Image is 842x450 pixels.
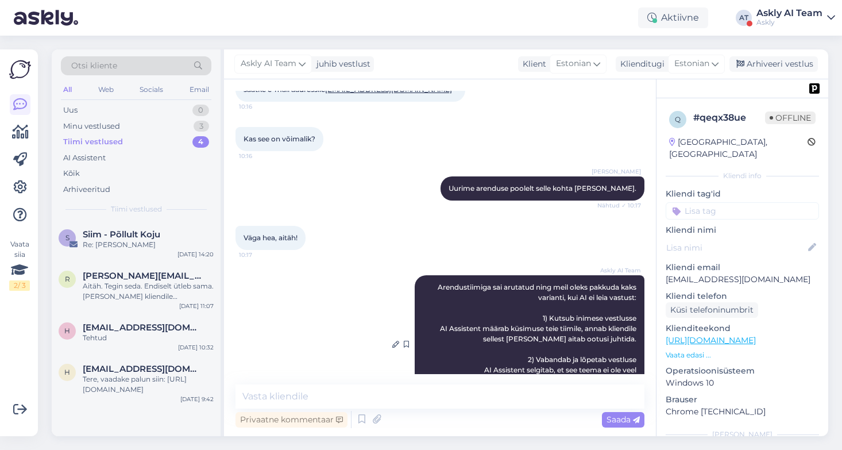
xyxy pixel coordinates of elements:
div: Tehtud [83,333,214,343]
span: 10:16 [239,102,282,111]
a: Askly AI TeamAskly [756,9,835,27]
div: [DATE] 9:42 [180,395,214,403]
span: S [65,233,69,242]
div: Email [187,82,211,97]
span: Tiimi vestlused [111,204,162,214]
div: Klient [518,58,546,70]
span: Otsi kliente [71,60,117,72]
div: Re: [PERSON_NAME] [83,240,214,250]
span: r [65,275,70,283]
span: Nähtud ✓ 10:17 [597,201,641,210]
div: [DATE] 10:32 [178,343,214,352]
div: Askly AI Team [756,9,822,18]
div: # qeqx38ue [693,111,765,125]
span: reene@tupsunupsu.ee [83,271,202,281]
span: Estonian [556,57,591,70]
div: Aitäh. Tegin seda. Endiselt ütleb sama. [PERSON_NAME] kliendile Instagramis vastata. Vaatame, kui... [83,281,214,302]
div: All [61,82,74,97]
div: Kõik [63,168,80,179]
p: Vaata edasi ... [666,350,819,360]
div: Aktiivne [638,7,708,28]
div: [PERSON_NAME] [666,429,819,440]
span: Askly AI Team [598,266,641,275]
span: h [64,368,70,376]
div: Arhiveeri vestlus [729,56,818,72]
div: Vaata siia [9,239,30,291]
p: Kliendi email [666,261,819,274]
p: Klienditeekond [666,322,819,334]
div: [GEOGRAPHIC_DATA], [GEOGRAPHIC_DATA] [669,136,808,160]
div: Küsi telefoninumbrit [666,302,758,318]
p: Chrome [TECHNICAL_ID] [666,406,819,418]
div: 0 [192,105,209,116]
span: Arendustiimiga sai arutatud ning meil oleks pakkuda kaks varianti, kui AI ei leia vastust: 1) Kut... [428,283,638,405]
div: Web [96,82,116,97]
div: 4 [192,136,209,148]
span: 10:17 [239,251,282,259]
img: pd [809,83,820,94]
div: Uus [63,105,78,116]
span: harri@atto.ee [83,322,202,333]
p: Brauser [666,394,819,406]
p: Kliendi tag'id [666,188,819,200]
div: Askly [756,18,822,27]
span: Uurime arenduse poolelt selle kohta [PERSON_NAME]. [449,184,636,193]
span: q [675,115,681,124]
div: juhib vestlust [312,58,370,70]
p: [EMAIL_ADDRESS][DOMAIN_NAME] [666,274,819,286]
input: Lisa tag [666,202,819,220]
p: Windows 10 [666,377,819,389]
span: Kas see on võimalik? [244,134,315,143]
span: h [64,326,70,335]
div: [DATE] 14:20 [177,250,214,259]
div: AT [736,10,752,26]
div: [DATE] 11:07 [179,302,214,310]
div: Arhiveeritud [63,184,110,195]
span: hans@askly.me [83,364,202,374]
div: Tiimi vestlused [63,136,123,148]
div: Klienditugi [616,58,665,70]
p: Kliendi nimi [666,224,819,236]
div: Tere, vaadake palun siin: [URL][DOMAIN_NAME] [83,374,214,395]
div: 3 [194,121,209,132]
span: 10:16 [239,152,282,160]
div: Privaatne kommentaar [235,412,347,428]
span: [PERSON_NAME] [592,167,641,176]
p: Operatsioonisüsteem [666,365,819,377]
span: Siim - Põllult Koju [83,229,160,240]
input: Lisa nimi [666,241,806,254]
div: Kliendi info [666,171,819,181]
div: AI Assistent [63,152,106,164]
span: Estonian [674,57,709,70]
span: Väga hea, aitäh! [244,233,298,242]
p: Kliendi telefon [666,290,819,302]
a: [URL][DOMAIN_NAME] [666,335,756,345]
span: Saada [607,414,640,425]
span: Askly AI Team [241,57,296,70]
img: Askly Logo [9,59,31,80]
div: Socials [137,82,165,97]
span: Offline [765,111,816,124]
div: Minu vestlused [63,121,120,132]
div: 2 / 3 [9,280,30,291]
